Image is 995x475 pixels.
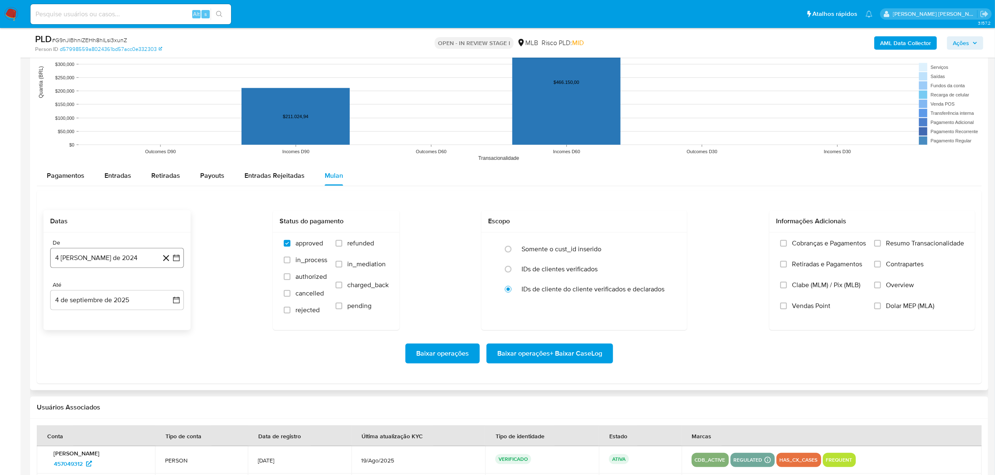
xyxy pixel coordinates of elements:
[542,38,584,48] span: Risco PLD:
[874,36,937,50] button: AML Data Collector
[865,10,873,18] a: Notificações
[204,10,207,18] span: s
[880,36,931,50] b: AML Data Collector
[37,403,982,412] h2: Usuários Associados
[517,38,538,48] div: MLB
[978,20,991,26] span: 3.157.2
[893,10,977,18] p: emerson.gomes@mercadopago.com.br
[211,8,228,20] button: search-icon
[812,10,857,18] span: Atalhos rápidos
[52,36,127,44] span: # G9nJlBhniZEHh8hlLsi3xunZ
[35,32,52,45] b: PLD
[31,9,231,20] input: Pesquise usuários ou casos...
[947,36,983,50] button: Ações
[980,10,989,18] a: Sair
[953,36,969,50] span: Ações
[435,37,514,49] p: OPEN - IN REVIEW STAGE I
[193,10,200,18] span: Alt
[60,45,162,53] a: d57998559a8024361bd57acc0e332303
[35,45,58,53] b: Person ID
[572,38,584,48] span: MID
